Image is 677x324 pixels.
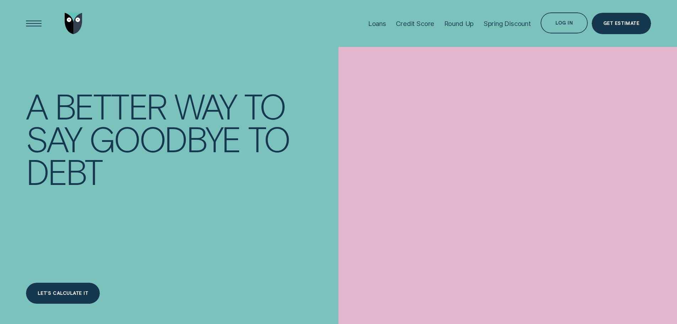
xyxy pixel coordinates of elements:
h4: A BETTER WAY TO SAY GOODBYE TO DEBT [26,89,289,188]
button: Log in [541,12,587,34]
img: Wisr [65,13,82,34]
a: LET'S CALCULATE IT [26,283,100,304]
a: Get Estimate [592,13,651,34]
div: Round Up [444,20,474,28]
div: Loans [368,20,386,28]
button: Open Menu [23,13,44,34]
div: Credit Score [396,20,434,28]
div: Spring Discount [484,20,531,28]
